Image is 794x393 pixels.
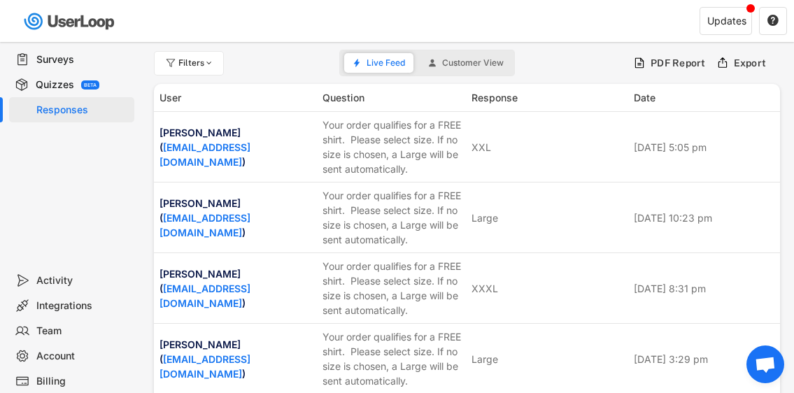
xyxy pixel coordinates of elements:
div: Integrations [36,299,129,313]
div: Surveys [36,53,129,66]
div: Response [472,90,626,105]
div: Date [634,90,774,105]
div: Open chat [746,345,784,383]
button: Live Feed [344,53,413,73]
div: [PERSON_NAME] ( ) [159,337,314,381]
div: [DATE] 8:31 pm [634,281,774,296]
a: [EMAIL_ADDRESS][DOMAIN_NAME] [159,212,250,238]
div: Filters [178,59,215,67]
div: Updates [707,16,746,26]
button: Customer View [420,53,512,73]
div: Your order qualifies for a FREE shirt. Please select size. If no size is chosen, a Large will be ... [322,259,463,317]
span: Customer View [442,59,504,67]
div: Billing [36,375,129,388]
text:  [767,14,779,27]
div: Account [36,350,129,363]
span: Live Feed [367,59,405,67]
div: Question [322,90,463,105]
div: [PERSON_NAME] ( ) [159,196,314,240]
div: [PERSON_NAME] ( ) [159,266,314,310]
div: Your order qualifies for a FREE shirt. Please select size. If no size is chosen, a Large will be ... [322,188,463,247]
a: [EMAIL_ADDRESS][DOMAIN_NAME] [159,353,250,380]
div: [DATE] 5:05 pm [634,140,774,155]
div: Responses [36,103,129,117]
img: userloop-logo-01.svg [21,7,120,36]
div: Quizzes [36,78,74,92]
div: Large [472,352,498,366]
div: Your order qualifies for a FREE shirt. Please select size. If no size is chosen, a Large will be ... [322,329,463,388]
div: [DATE] 3:29 pm [634,352,774,366]
a: [EMAIL_ADDRESS][DOMAIN_NAME] [159,141,250,168]
div: [DATE] 10:23 pm [634,210,774,225]
div: PDF Report [651,57,706,69]
div: Activity [36,274,129,287]
div: Team [36,324,129,338]
button:  [767,15,779,27]
div: Your order qualifies for a FREE shirt. Please select size. If no size is chosen, a Large will be ... [322,117,463,176]
div: [PERSON_NAME] ( ) [159,125,314,169]
div: Export [734,57,767,69]
div: Large [472,210,498,225]
div: User [159,90,314,105]
div: XXXL [472,281,498,296]
a: [EMAIL_ADDRESS][DOMAIN_NAME] [159,283,250,309]
div: XXL [472,140,491,155]
div: BETA [84,83,97,87]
